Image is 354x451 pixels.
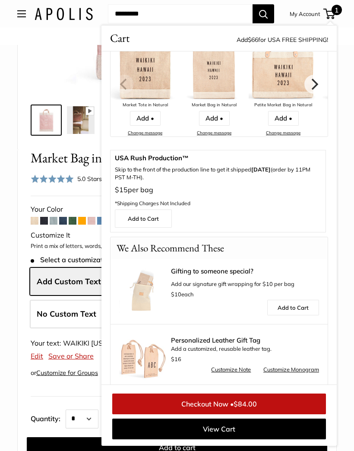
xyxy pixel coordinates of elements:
a: Customize Monogram [263,365,319,375]
p: per bag [115,184,321,210]
a: Change message [197,130,231,136]
img: Apolis Signature Gift Wrapping [119,268,167,315]
span: Select a customization option [31,256,135,264]
p: We Also Recommend These [111,237,230,259]
span: each [171,291,194,298]
a: My Account [290,9,320,19]
a: Market Bag in Blush [65,105,96,136]
a: Market Bag in Blush [100,105,131,136]
div: Your Color [31,203,323,216]
div: 5.0 Stars (7 Reviews) [31,173,136,185]
a: View Cart [112,419,326,439]
button: Search [253,4,274,23]
p: Print a mix of letters, words, and numbers to make it unmistakably yours. [31,242,323,251]
a: Add to Cart [115,210,172,228]
span: $15 [115,185,128,194]
span: No Custom Text [37,309,96,319]
div: Add a customized, reusable leather tag. [171,337,319,365]
a: Save or Share [48,352,94,360]
div: Customize It [31,229,323,242]
img: description_Our first Blush Market Bag [32,106,60,134]
span: $84.00 [234,400,257,408]
a: Customize for Groups [36,369,98,377]
div: Petite Market Bag in Natural [249,101,318,109]
a: Edit [31,352,43,360]
a: Add • [268,111,299,126]
a: description_Our first Blush Market Bag [31,105,62,136]
span: Add Custom Text [37,276,101,286]
a: Gifting to someone special? [171,268,319,275]
iframe: Sign Up via Text for Offers [7,418,92,444]
button: Next [304,75,323,94]
img: Market Bag in Blush [67,106,95,134]
span: Add for USA FREE SHIPPING! [237,36,328,44]
img: Luggage Tag [119,333,167,380]
div: Market Tote in Natural [111,101,180,109]
span: $16 [171,356,181,362]
span: Market Bag in Blush [31,150,292,166]
span: *Shipping Charges Not Included [115,200,190,206]
label: Add Custom Text [30,267,325,296]
a: 1 [324,9,335,19]
span: Personalized Leather Gift Tag [171,337,319,344]
input: Search... [108,4,253,23]
label: Leave Blank [30,300,325,328]
span: 1 [332,5,342,15]
a: Add to Cart [267,300,319,315]
div: or [31,367,98,379]
span: USA Rush Production™ [115,155,321,162]
b: [DATE] [251,166,271,173]
a: Change message [266,130,300,136]
a: Change message [128,130,162,136]
span: $10 [171,291,181,298]
img: Apolis [35,8,93,20]
button: Open menu [17,10,26,17]
a: Add • [130,111,161,126]
div: Add our signature gift wrapping for $10 per bag [171,268,319,300]
div: 5.0 Stars (7 Reviews) [77,174,136,184]
a: Add • [199,111,230,126]
div: Market Bag in Natural [180,101,249,109]
span: Cart [110,30,130,47]
span: Your text: WAIKIKI [US_STATE] 2023 [31,339,149,347]
label: Quantity: [31,407,66,429]
p: Skip to the front of the production line to get it shipped (order by 11PM PST M-TH). [115,166,321,181]
span: $66 [248,36,258,44]
a: Customize Note [211,365,251,375]
a: Checkout Now •$84.00 [112,394,326,414]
